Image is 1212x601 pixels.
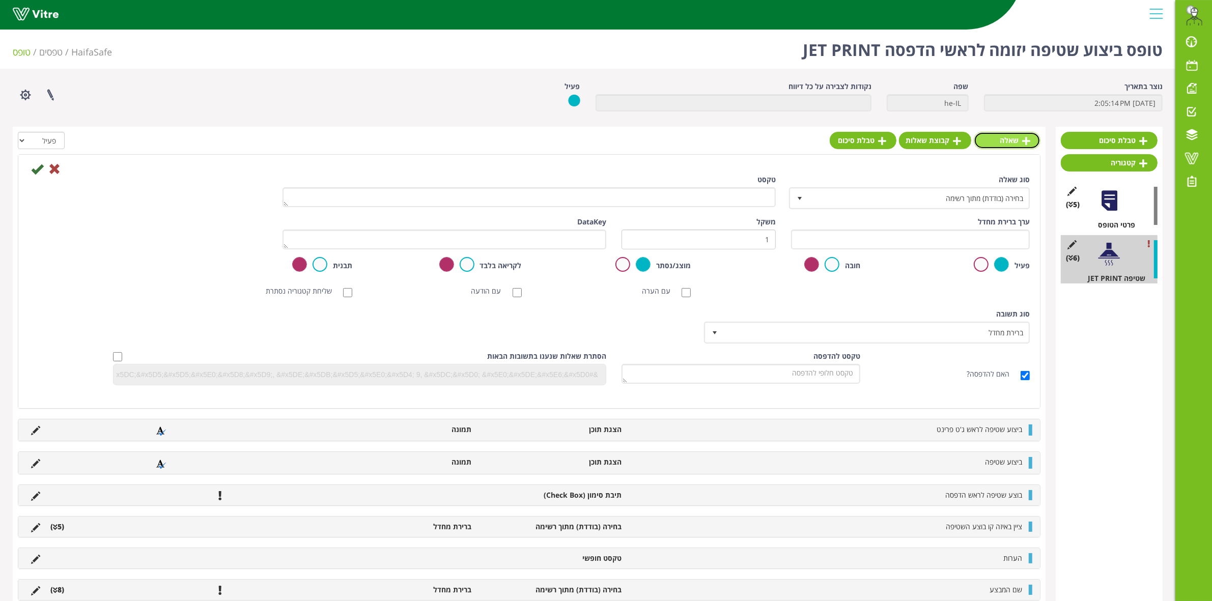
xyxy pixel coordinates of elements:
[326,424,476,435] li: תמונה
[326,457,476,467] li: תמונה
[487,351,606,361] label: הסתרת שאלות שנענו בתשובות הבאות
[113,352,122,361] input: Hide question based on answer
[1066,253,1080,263] span: (6 )
[568,94,580,107] img: yes
[1061,132,1158,149] a: טבלת סיכום
[326,585,476,595] li: ברירת מחדל
[476,490,627,500] li: תיבת סימון (Check Box)
[71,46,112,58] span: 151
[45,522,69,532] li: (5 )
[999,175,1030,185] label: סוג שאלה
[476,553,627,563] li: טקסט חופשי
[682,288,691,297] input: עם הערה
[996,309,1030,319] label: סוג תשובה
[476,457,627,467] li: הצגת תוכן
[830,132,896,149] a: טבלת סיכום
[1003,553,1022,563] span: הערות
[946,522,1022,531] span: ציין באיזה קו בוצע השטיפה
[1068,220,1158,230] div: פרטי הטופס
[974,132,1040,149] a: שאלה
[642,286,681,296] label: עם הערה
[967,369,1020,379] label: האם להדפסה?
[565,81,580,92] label: פעיל
[945,490,1022,500] span: בוצע שטיפה לראש הדפסה
[788,81,871,92] label: נקודות לצבירה על כל דיווח
[845,261,860,271] label: חובה
[791,189,809,207] span: select
[39,46,63,58] a: טפסים
[656,261,691,271] label: מוצג/נסתר
[333,261,352,271] label: תבנית
[985,457,1022,467] span: ביצוע שטיפה
[706,323,724,341] span: select
[266,286,342,296] label: שליחת קטגוריה נסתרת
[813,351,860,361] label: טקסט להדפסה
[954,81,969,92] label: שפה
[13,46,39,59] li: טופס
[808,189,1029,207] span: בחירה (בודדת) מתוך רשימה
[937,424,1022,434] span: ביצוע שטיפה לראש ג'ט פרינט
[1068,273,1158,283] div: שטיפה JET PRINT
[990,585,1022,594] span: שם המבצע
[343,288,352,297] input: שליחת קטגוריה נסתרת
[480,261,522,271] label: לקריאה בלבד
[577,217,606,227] label: DataKey
[513,288,522,297] input: עם הודעה
[1184,5,1204,25] img: da32df7d-b9e3-429d-8c5c-2e32c797c474.png
[978,217,1030,227] label: ערך ברירת מחדל
[114,367,601,382] input: &#x5DC;&#x5D3;&#x5D5;&#x5D2;&#x5DE;&#x5D4;: &#x5DC;&#x5D0; &#x5E8;&#x5DC;&#x5D5;&#x5D5;&#x5E0;&#x...
[471,286,512,296] label: עם הודעה
[476,424,627,435] li: הצגת תוכן
[1061,154,1158,171] a: קטגוריה
[723,323,1029,341] span: ברירת מחדל
[1124,81,1163,92] label: נוצר בתאריך
[757,175,776,185] label: טקסט
[476,585,627,595] li: בחירה (בודדת) מתוך רשימה
[1021,371,1030,380] input: האם להדפסה?
[803,25,1163,69] h1: טופס ביצוע שטיפה יזומה לראשי הדפסה JET PRINT
[45,585,69,595] li: (8 )
[476,522,627,532] li: בחירה (בודדת) מתוך רשימה
[326,522,476,532] li: ברירת מחדל
[756,217,776,227] label: משקל
[1014,261,1030,271] label: פעיל
[899,132,971,149] a: קבוצת שאלות
[1066,199,1080,210] span: (5 )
